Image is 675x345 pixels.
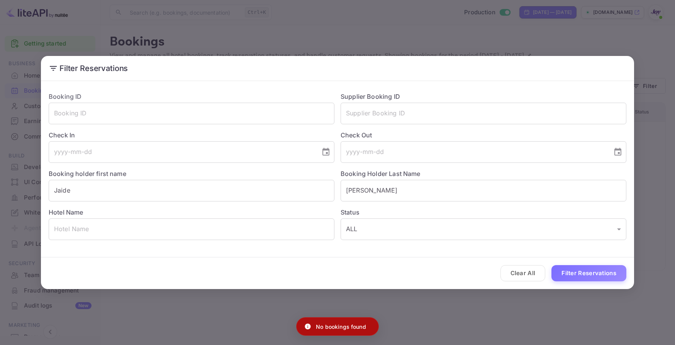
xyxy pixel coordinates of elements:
[341,93,400,100] label: Supplier Booking ID
[341,103,626,124] input: Supplier Booking ID
[49,141,315,163] input: yyyy-mm-dd
[551,265,626,282] button: Filter Reservations
[49,208,83,216] label: Hotel Name
[341,170,421,178] label: Booking Holder Last Name
[341,218,626,240] div: ALL
[49,180,334,201] input: Holder First Name
[341,180,626,201] input: Holder Last Name
[610,144,626,160] button: Choose date
[341,141,607,163] input: yyyy-mm-dd
[341,130,626,140] label: Check Out
[500,265,546,282] button: Clear All
[49,130,334,140] label: Check In
[316,323,366,331] p: No bookings found
[49,103,334,124] input: Booking ID
[318,144,334,160] button: Choose date
[49,93,82,100] label: Booking ID
[49,170,126,178] label: Booking holder first name
[49,218,334,240] input: Hotel Name
[341,208,626,217] label: Status
[41,56,634,81] h2: Filter Reservations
